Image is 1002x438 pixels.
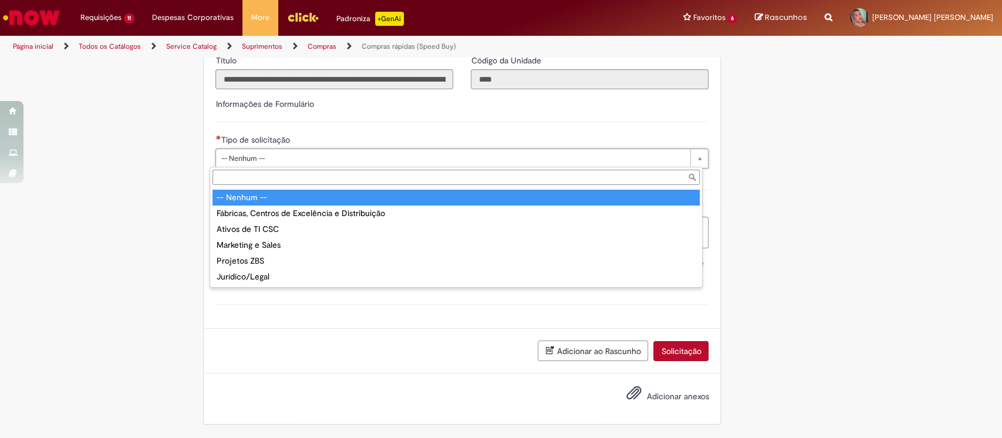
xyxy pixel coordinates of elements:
[212,221,700,237] div: Ativos de TI CSC
[210,187,702,287] ul: Tipo de solicitação
[212,253,700,269] div: Projetos ZBS
[212,205,700,221] div: Fábricas, Centros de Excelência e Distribuição
[212,190,700,205] div: -- Nenhum --
[212,269,700,285] div: Jurídico/Legal
[212,237,700,253] div: Marketing e Sales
